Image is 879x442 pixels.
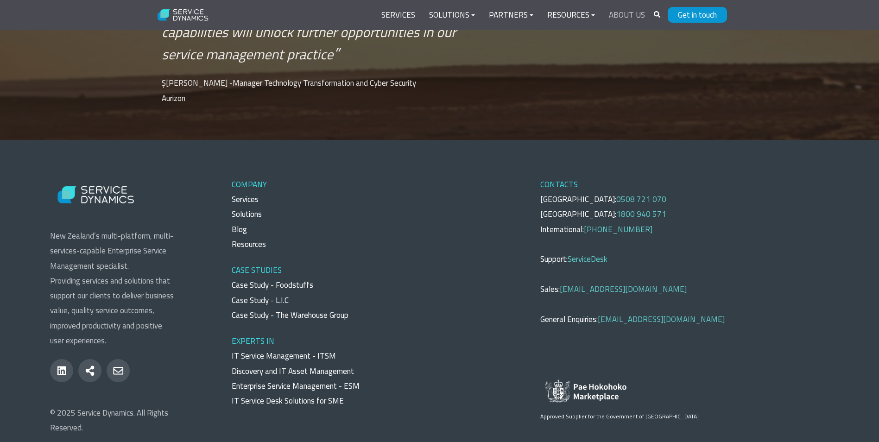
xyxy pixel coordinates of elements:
a: [EMAIL_ADDRESS][DOMAIN_NAME] [598,313,725,325]
a: Services [374,4,422,26]
a: Case Study - The Warehouse Group [232,309,348,321]
a: Discovery and IT Asset Management [232,365,354,377]
a: Blog [232,223,247,235]
a: Partners [482,4,540,26]
a: Case Study - L.I.C [232,294,289,306]
a: Get in touch [668,7,727,23]
a: 0508 721 070 [616,193,666,205]
a: Resources [540,4,602,26]
img: Service Dynamics Logo - White [152,3,214,27]
a: About Us [602,4,652,26]
a: Resources [232,238,266,250]
a: IT Service Desk Solutions for SME [232,395,344,407]
div: Navigation Menu [374,4,652,26]
a: IT Service Management - ITSM [232,350,336,362]
a: ServiceDesk [568,253,607,265]
span: CONTACTS [540,178,578,190]
a: linkedin [50,359,73,382]
a: 1800 940 571 [616,208,666,220]
span: COMPANY [232,178,267,190]
a: Solutions [232,208,262,220]
span: Ş [162,77,166,89]
a: Solutions [422,4,482,26]
span: CASE STUDIES [232,264,348,321]
span: [PERSON_NAME] - [162,77,233,89]
span: Aurizon [162,92,185,104]
img: Approved Supplier for the Government of New Zealand [540,375,633,408]
a: Enterprise Service Management - ESM [232,380,360,392]
a: envelope [107,359,130,382]
p: © 2025 Service Dynamics. All Rights Reserved. [50,405,196,436]
p: [GEOGRAPHIC_DATA]: [GEOGRAPHIC_DATA]: International: Support: Sales: General Enquiries: [540,177,829,327]
a: Services [232,193,259,205]
p: Approved Supplier for the Government of [GEOGRAPHIC_DATA] [540,411,829,422]
a: [EMAIL_ADDRESS][DOMAIN_NAME] [560,283,687,295]
span: Manager Technology Transformation and Cyber Security [233,77,416,89]
span: EXPERTS IN [232,335,274,347]
a: Case Study - Foodstuffs [232,279,313,291]
a: share-alt [78,359,101,382]
img: Service Dynamics Logo - White [50,177,143,213]
a: [PHONE_NUMBER] [584,223,652,235]
p: New Zealand’s multi-platform, multi-services-capable Enterprise Service Management specialist. Pr... [50,228,175,348]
